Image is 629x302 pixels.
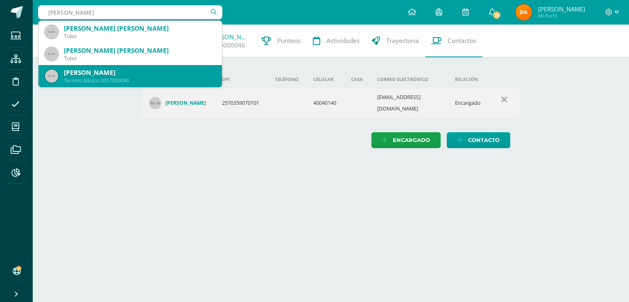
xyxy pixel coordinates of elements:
[64,55,215,62] div: Tutor
[64,33,215,40] div: Tutor
[344,70,371,88] th: Casa
[165,100,206,106] h4: [PERSON_NAME]
[447,132,510,148] a: Contacto
[386,36,419,45] span: Trayectoria
[468,133,500,148] span: Contacto
[149,97,209,109] a: [PERSON_NAME]
[64,77,215,84] div: Tercero Básico 2017000040
[64,46,215,55] div: [PERSON_NAME] [PERSON_NAME]
[307,25,366,57] a: Actividades
[64,68,215,77] div: [PERSON_NAME]
[208,33,249,41] a: [PERSON_NAME]
[307,70,344,88] th: Celular
[45,25,58,38] img: 45x45
[64,24,215,33] div: [PERSON_NAME] [PERSON_NAME]
[256,25,307,57] a: Punteos
[538,5,585,13] span: [PERSON_NAME]
[448,88,489,118] td: Encargado
[516,4,532,20] img: 82a5943632aca8211823fb2e9800a6c1.png
[45,47,58,61] img: 45x45
[307,88,344,118] td: 40040140
[268,70,307,88] th: Teléfono
[215,70,268,88] th: DPI
[326,36,360,45] span: Actividades
[425,25,482,57] a: Contactos
[393,133,430,148] span: Encargado
[277,36,301,45] span: Punteos
[371,132,441,148] a: Encargado
[538,12,585,19] span: Mi Perfil
[492,11,501,20] span: 10
[38,5,222,19] input: Busca un usuario...
[45,70,58,83] img: 45x45
[208,41,245,50] a: 2016000046
[371,70,448,88] th: Correo electrónico
[448,36,476,45] span: Contactos
[215,88,268,118] td: 2570359070101
[366,25,425,57] a: Trayectoria
[371,88,448,118] td: [EMAIL_ADDRESS][DOMAIN_NAME]
[149,97,161,109] img: 30x30
[448,70,489,88] th: Relación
